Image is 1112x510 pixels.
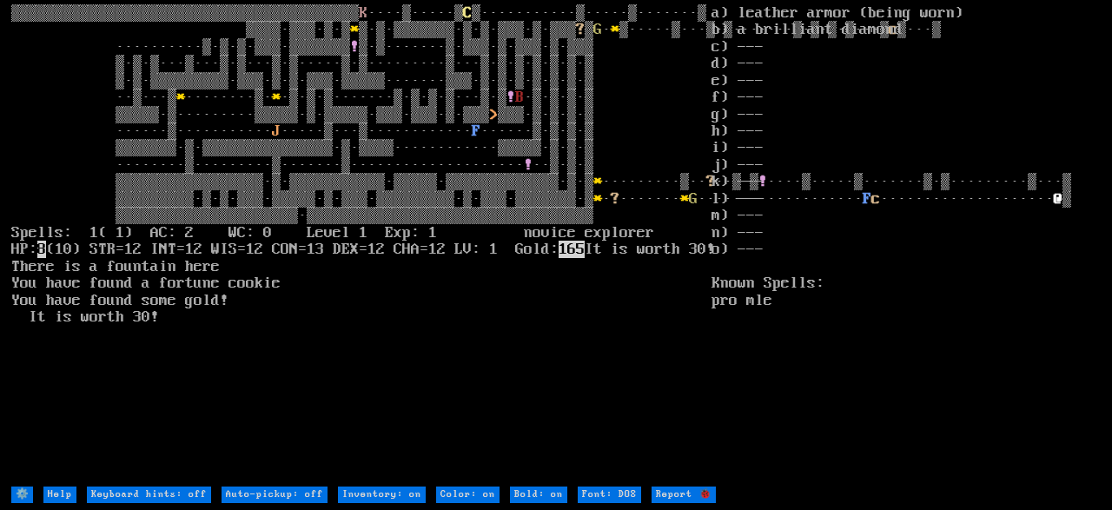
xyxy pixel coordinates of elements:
font: F [472,123,480,140]
font: J [272,123,281,140]
input: ⚙️ [11,487,33,503]
input: Help [43,487,76,503]
font: > [489,106,498,123]
input: Inventory: on [338,487,426,503]
font: G [593,21,602,38]
font: B [515,89,524,106]
font: ? [611,190,619,208]
larn: ▒▒▒▒▒▒▒▒▒▒▒▒▒▒▒▒▒▒▒▒▒▒▒▒▒▒▒▒▒▒▒▒▒▒▒▒▒▒▒▒ ····▒·····▒ ▒···········▒·····▒·······▒ ▒▒▒▒·▒▒▒·▒·▒ ▒·▒... [11,5,712,485]
mark: 8 [37,241,46,258]
font: ! [524,156,533,174]
stats: a) leather armor (being worn) b) a brilliant diamond c) --- d) --- e) --- f) --- g) --- h) --- i)... [712,5,1101,485]
input: Keyboard hints: off [87,487,211,503]
input: Color: on [436,487,500,503]
font: ? [706,173,715,190]
input: Bold: on [510,487,567,503]
font: ! [350,38,359,56]
input: Report 🐞 [652,487,716,503]
font: ! [506,89,515,106]
input: Auto-pickup: off [222,487,328,503]
font: G [689,190,698,208]
input: Font: DOS [578,487,641,503]
mark: 165 [559,241,585,258]
font: C [463,4,472,22]
font: ? [576,21,585,38]
font: K [359,4,367,22]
